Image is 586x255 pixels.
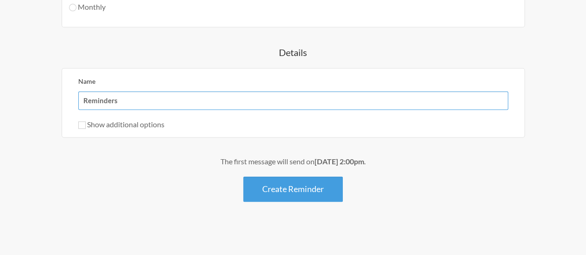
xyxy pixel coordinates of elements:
[78,121,86,129] input: Show additional options
[69,1,113,12] label: Monthly
[78,120,164,129] label: Show additional options
[69,4,76,11] input: Monthly
[315,157,364,166] strong: [DATE] 2:00pm
[28,46,558,59] h4: Details
[78,77,95,85] label: Name
[243,176,343,202] button: Create Reminder
[28,156,558,167] div: The first message will send on .
[78,91,508,110] input: We suggest a 2 to 4 word name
